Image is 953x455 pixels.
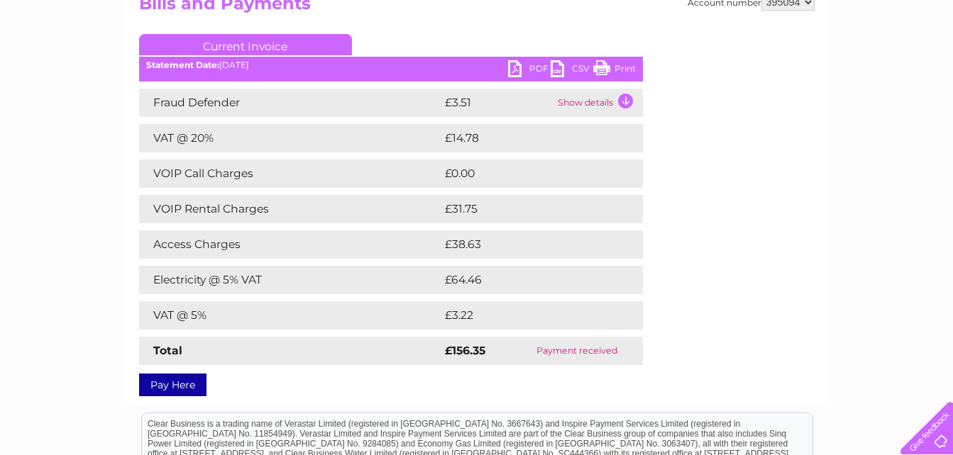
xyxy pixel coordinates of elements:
td: Payment received [512,337,642,365]
a: PDF [508,60,551,81]
a: Current Invoice [139,34,352,55]
td: £14.78 [441,124,613,152]
td: Access Charges [139,230,441,259]
div: [DATE] [139,60,643,70]
td: VOIP Rental Charges [139,195,441,223]
td: £3.22 [441,301,610,330]
a: Water [703,60,730,71]
a: Log out [906,60,940,71]
strong: £156.35 [445,344,485,357]
td: £38.63 [441,230,615,259]
td: Show details [554,89,643,117]
a: Telecoms [778,60,821,71]
a: Blog [830,60,850,71]
td: VOIP Call Charges [139,159,441,188]
td: £31.75 [441,195,612,223]
img: logo.png [33,37,106,80]
a: Print [593,60,636,81]
td: VAT @ 5% [139,301,441,330]
a: CSV [551,60,593,81]
a: Energy [739,60,770,71]
strong: Total [153,344,182,357]
a: 0333 014 3131 [685,7,783,25]
td: £64.46 [441,266,615,294]
td: £3.51 [441,89,554,117]
td: Electricity @ 5% VAT [139,266,441,294]
a: Pay Here [139,373,206,396]
a: Contact [859,60,893,71]
td: VAT @ 20% [139,124,441,152]
td: £0.00 [441,159,610,188]
td: Fraud Defender [139,89,441,117]
div: Clear Business is a trading name of Verastar Limited (registered in [GEOGRAPHIC_DATA] No. 3667643... [142,8,812,69]
b: Statement Date: [146,60,219,70]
